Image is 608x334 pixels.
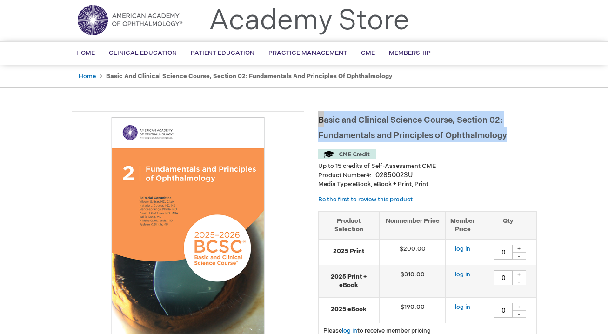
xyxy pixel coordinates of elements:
th: Member Price [446,211,480,239]
span: Patient Education [191,49,254,57]
div: 02850023U [375,171,413,180]
div: - [512,310,526,318]
span: Home [76,49,95,57]
img: CME Credit [318,149,376,159]
a: log in [455,271,470,278]
div: - [512,252,526,260]
td: $200.00 [379,239,446,265]
a: Be the first to review this product [318,196,413,203]
div: + [512,270,526,278]
span: Clinical Education [109,49,177,57]
span: CME [361,49,375,57]
input: Qty [494,245,513,260]
a: Academy Store [209,4,409,38]
li: Up to 15 credits of Self-Assessment CME [318,162,537,171]
th: Product Selection [319,211,380,239]
strong: Basic and Clinical Science Course, Section 02: Fundamentals and Principles of Ophthalmology [106,73,392,80]
span: Basic and Clinical Science Course, Section 02: Fundamentals and Principles of Ophthalmology [318,115,507,140]
td: $310.00 [379,265,446,297]
span: Membership [389,49,431,57]
div: + [512,245,526,253]
strong: Media Type: [318,180,353,188]
strong: Product Number [318,172,372,179]
strong: 2025 Print [323,247,374,256]
strong: 2025 eBook [323,305,374,314]
input: Qty [494,270,513,285]
th: Qty [480,211,536,239]
span: Practice Management [268,49,347,57]
a: log in [455,245,470,253]
div: + [512,303,526,311]
p: eBook, eBook + Print, Print [318,180,537,189]
th: Nonmember Price [379,211,446,239]
strong: 2025 Print + eBook [323,273,374,290]
a: log in [455,303,470,311]
div: - [512,278,526,285]
input: Qty [494,303,513,318]
a: Home [79,73,96,80]
td: $190.00 [379,297,446,323]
